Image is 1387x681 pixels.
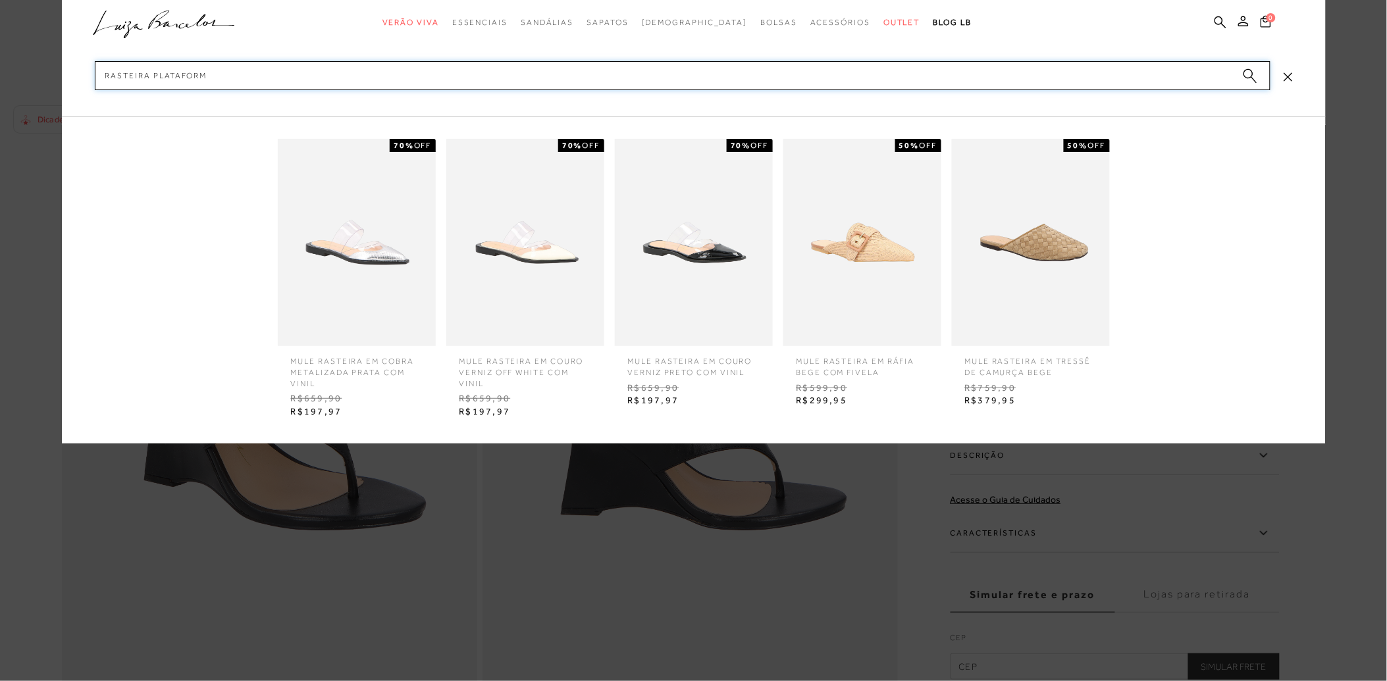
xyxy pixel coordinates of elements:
[612,139,776,411] a: MULE RASTEIRA EM COURO VERNIZ PRETO COM VINIL 70%OFF MULE RASTEIRA EM COURO VERNIZ PRETO COM VINI...
[787,391,938,411] span: R$299,95
[521,18,573,27] span: Sandálias
[394,141,414,150] strong: 70%
[450,346,601,389] span: MULE RASTEIRA EM COURO VERNIZ OFF WHITE COM VINIL
[642,18,748,27] span: [DEMOGRAPHIC_DATA]
[933,18,972,27] span: BLOG LB
[760,18,797,27] span: Bolsas
[1257,14,1275,32] button: 0
[275,139,439,422] a: MULE RASTEIRA EM COBRA METALIZADA PRATA COM VINIL 70%OFF MULE RASTEIRA EM COBRA METALIZADA PRATA ...
[642,11,748,35] a: noSubCategoriesText
[414,141,432,150] span: OFF
[452,18,508,27] span: Essenciais
[450,389,601,409] span: R$659,90
[751,141,769,150] span: OFF
[955,346,1107,378] span: MULE RASTEIRA EM TRESSÊ DE CAMURÇA BEGE
[450,402,601,422] span: R$197,97
[810,11,870,35] a: categoryNavScreenReaderText
[452,11,508,35] a: categoryNavScreenReaderText
[883,18,920,27] span: Outlet
[949,139,1113,411] a: MULE RASTEIRA EM TRESSÊ DE CAMURÇA BEGE 50%OFF MULE RASTEIRA EM TRESSÊ DE CAMURÇA BEGE R$759,90 R...
[618,391,770,411] span: R$197,97
[95,61,1270,90] input: Buscar.
[618,378,770,398] span: R$659,90
[1088,141,1106,150] span: OFF
[281,389,432,409] span: R$659,90
[615,139,773,346] img: MULE RASTEIRA EM COURO VERNIZ PRETO COM VINIL
[787,346,938,378] span: MULE RASTEIRA EM RÁFIA BEGE COM FIVELA
[281,402,432,422] span: R$197,97
[783,139,941,346] img: MULE RASTEIRA EM RÁFIA BEGE COM FIVELA
[955,378,1107,398] span: R$759,90
[443,139,608,422] a: MULE RASTEIRA EM COURO VERNIZ OFF WHITE COM VINIL 70%OFF MULE RASTEIRA EM COURO VERNIZ OFF WHITE ...
[1068,141,1088,150] strong: 50%
[521,11,573,35] a: categoryNavScreenReaderText
[446,139,604,346] img: MULE RASTEIRA EM COURO VERNIZ OFF WHITE COM VINIL
[920,141,937,150] span: OFF
[587,18,628,27] span: Sapatos
[1267,13,1276,22] span: 0
[278,139,436,346] img: MULE RASTEIRA EM COBRA METALIZADA PRATA COM VINIL
[382,11,439,35] a: categoryNavScreenReaderText
[382,18,439,27] span: Verão Viva
[899,141,920,150] strong: 50%
[787,378,938,398] span: R$599,90
[810,18,870,27] span: Acessórios
[618,346,770,378] span: MULE RASTEIRA EM COURO VERNIZ PRETO COM VINIL
[760,11,797,35] a: categoryNavScreenReaderText
[952,139,1110,346] img: MULE RASTEIRA EM TRESSÊ DE CAMURÇA BEGE
[731,141,751,150] strong: 70%
[583,141,600,150] span: OFF
[562,141,583,150] strong: 70%
[933,11,972,35] a: BLOG LB
[955,391,1107,411] span: R$379,95
[780,139,945,411] a: MULE RASTEIRA EM RÁFIA BEGE COM FIVELA 50%OFF MULE RASTEIRA EM RÁFIA BEGE COM FIVELA R$599,90 R$2...
[281,346,432,389] span: MULE RASTEIRA EM COBRA METALIZADA PRATA COM VINIL
[883,11,920,35] a: categoryNavScreenReaderText
[587,11,628,35] a: categoryNavScreenReaderText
